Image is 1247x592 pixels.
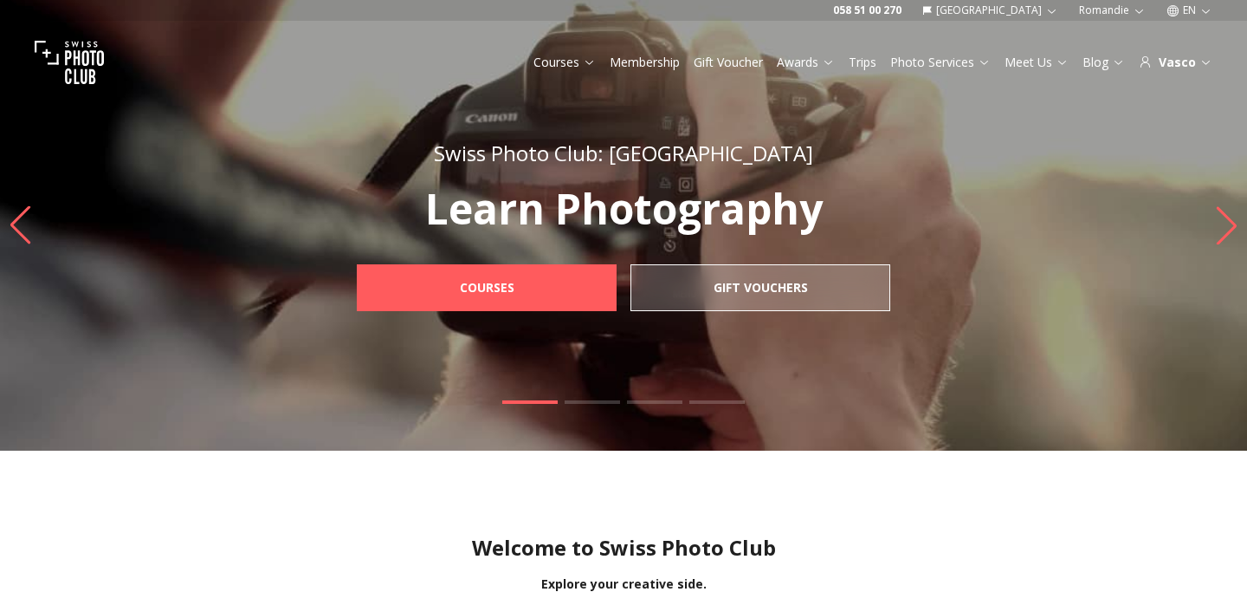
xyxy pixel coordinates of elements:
[998,50,1076,75] button: Meet Us
[842,50,883,75] button: Trips
[1082,54,1125,71] a: Blog
[687,50,770,75] button: Gift Voucher
[1076,50,1132,75] button: Blog
[35,28,104,97] img: Swiss photo club
[533,54,596,71] a: Courses
[770,50,842,75] button: Awards
[1139,54,1212,71] div: Vasco
[434,139,813,167] span: Swiss Photo Club: [GEOGRAPHIC_DATA]
[357,264,617,311] a: Courses
[777,54,835,71] a: Awards
[14,534,1233,562] h1: Welcome to Swiss Photo Club
[694,54,763,71] a: Gift Voucher
[319,188,928,230] p: Learn Photography
[603,50,687,75] button: Membership
[883,50,998,75] button: Photo Services
[460,279,514,296] b: Courses
[610,54,680,71] a: Membership
[890,54,991,71] a: Photo Services
[849,54,876,71] a: Trips
[527,50,603,75] button: Courses
[714,279,808,296] b: Gift Vouchers
[630,264,890,311] a: Gift Vouchers
[833,3,901,17] a: 058 51 00 270
[1005,54,1069,71] a: Meet Us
